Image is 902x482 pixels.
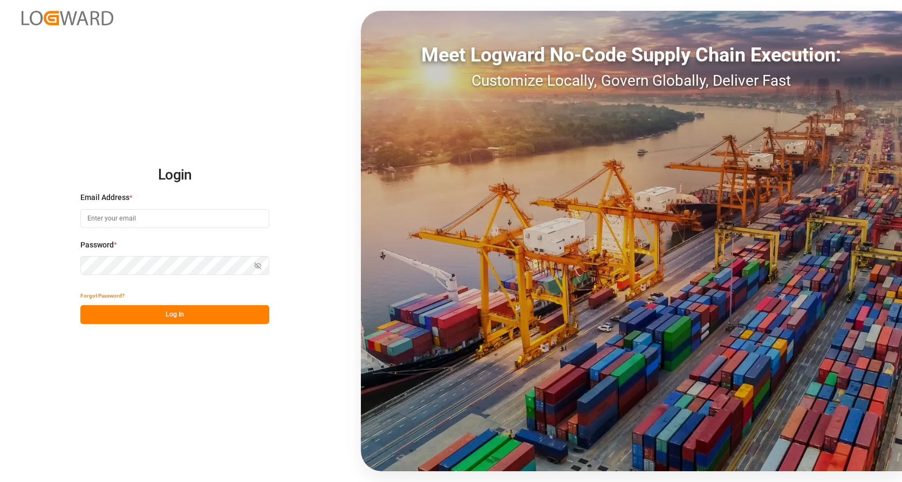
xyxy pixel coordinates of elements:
[80,286,125,305] button: Forgot Password?
[80,158,269,192] h2: Login
[80,209,269,228] input: Enter your email
[361,70,902,92] div: Customize Locally, Govern Globally, Deliver Fast
[80,305,269,324] button: Log In
[22,11,113,25] img: Logward_new_orange.png
[80,239,114,251] span: Password
[80,192,129,203] span: Email Address
[361,40,902,70] div: Meet Logward No-Code Supply Chain Execution:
